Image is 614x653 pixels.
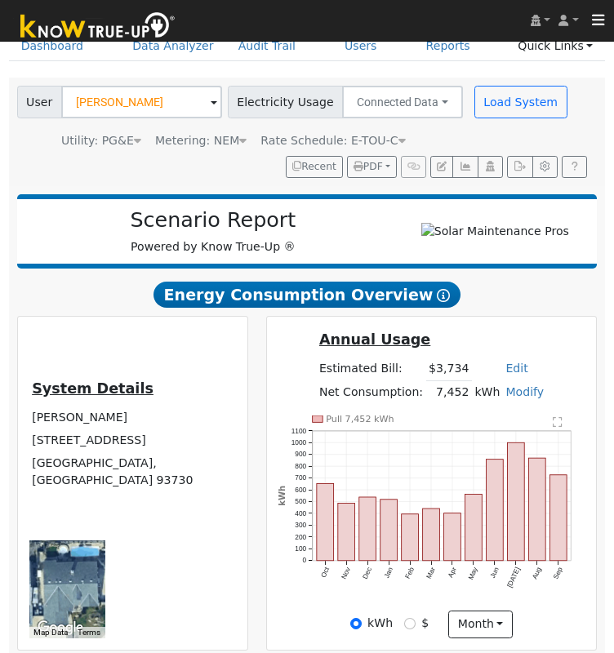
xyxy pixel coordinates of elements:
[505,566,522,589] text: [DATE]
[359,497,376,561] rect: onclick=""
[33,617,87,638] a: Open this area in Google Maps (opens a new window)
[404,618,416,629] input: $
[505,31,605,61] a: Quick Links
[425,566,437,580] text: Mar
[295,473,306,482] text: 700
[361,566,373,581] text: Dec
[350,618,362,629] input: kWh
[444,513,461,561] rect: onclick=""
[446,566,458,579] text: Apr
[291,438,306,446] text: 1000
[9,31,96,61] a: Dashboard
[508,442,525,561] rect: onclick=""
[332,31,389,61] a: Users
[465,495,483,561] rect: onclick=""
[25,207,402,255] div: Powered by Know True-Up ®
[340,566,353,580] text: Nov
[426,358,472,381] td: $3,734
[278,486,287,506] text: kWh
[452,156,478,179] button: Multi-Series Graph
[295,451,306,459] text: 900
[29,406,237,429] td: [PERSON_NAME]
[295,533,306,541] text: 200
[402,514,419,561] rect: onclick=""
[78,628,100,637] a: Terms (opens in new tab)
[17,86,62,118] span: User
[342,86,463,118] button: Connected Data
[531,566,543,580] text: Aug
[529,458,546,561] rect: onclick=""
[347,156,397,179] button: PDF
[155,132,247,149] div: Metering: NEM
[33,617,87,638] img: Google
[153,282,461,308] span: Energy Consumption Overview
[380,500,398,561] rect: onclick=""
[354,161,383,172] span: PDF
[487,460,504,561] rect: onclick=""
[120,31,226,61] a: Data Analyzer
[295,497,306,505] text: 500
[552,566,564,580] text: Sep
[319,331,430,348] u: Annual Usage
[318,566,331,580] text: Oct
[403,566,416,580] text: Feb
[295,486,306,494] text: 600
[474,86,567,118] button: Load System
[286,156,343,179] button: Recent
[421,223,569,240] img: Solar Maintenance Pros
[29,452,237,492] td: [GEOGRAPHIC_DATA], [GEOGRAPHIC_DATA] 93730
[316,380,425,404] td: Net Consumption:
[33,207,393,233] h2: Scenario Report
[472,380,503,404] td: kWh
[302,557,306,565] text: 0
[430,156,453,179] button: Edit User
[338,504,355,561] rect: onclick=""
[295,544,306,553] text: 100
[553,416,563,428] text: 
[32,380,153,397] u: System Details
[226,31,308,61] a: Audit Trail
[507,156,532,179] button: Export Interval Data
[291,427,306,435] text: 1100
[488,566,501,580] text: Jun
[295,521,306,529] text: 300
[423,509,440,561] rect: onclick=""
[260,134,405,147] span: Alias: HETOUC
[326,414,394,424] text: Pull 7,452 kWh
[12,9,184,46] img: Know True-Up
[448,611,513,638] button: month
[367,615,393,632] label: kWh
[532,156,558,179] button: Settings
[295,462,306,470] text: 800
[550,475,567,561] rect: onclick=""
[382,566,394,580] text: Jan
[317,484,334,561] rect: onclick=""
[437,289,450,302] i: Show Help
[316,358,425,381] td: Estimated Bill:
[33,627,68,638] button: Map Data
[61,132,141,149] div: Utility: PG&E
[414,31,483,61] a: Reports
[295,509,306,518] text: 400
[583,9,614,32] button: Toggle navigation
[466,566,479,581] text: May
[505,362,527,375] a: Edit
[505,385,544,398] a: Modify
[61,86,222,118] input: Select a User
[421,615,429,632] label: $
[29,429,237,451] td: [STREET_ADDRESS]
[478,156,503,179] button: Login As
[228,86,343,118] span: Electricity Usage
[426,380,472,404] td: 7,452
[562,156,587,179] a: Help Link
